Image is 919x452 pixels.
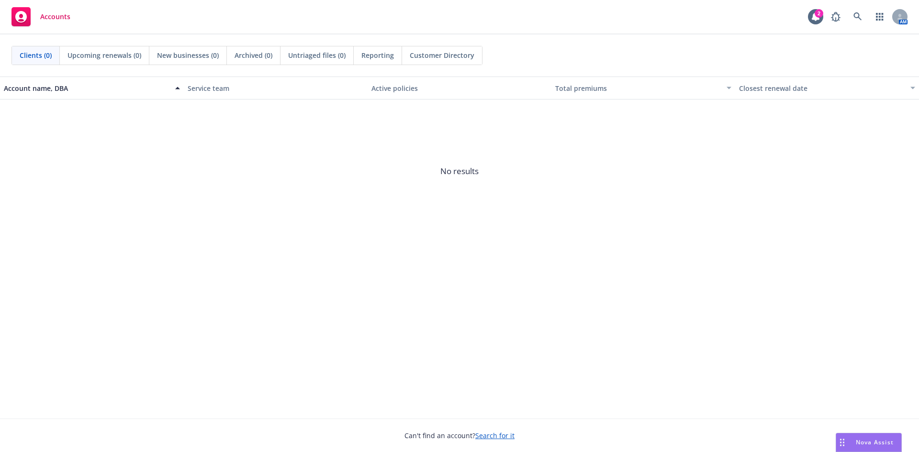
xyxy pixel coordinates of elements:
div: Account name, DBA [4,83,169,93]
span: Nova Assist [856,438,894,446]
div: 2 [815,9,823,18]
div: Total premiums [555,83,721,93]
span: Customer Directory [410,50,474,60]
a: Switch app [870,7,889,26]
span: Upcoming renewals (0) [67,50,141,60]
div: Active policies [371,83,548,93]
span: New businesses (0) [157,50,219,60]
span: Clients (0) [20,50,52,60]
button: Nova Assist [836,433,902,452]
span: Can't find an account? [404,430,515,441]
span: Reporting [361,50,394,60]
a: Report a Bug [826,7,845,26]
a: Accounts [8,3,74,30]
button: Total premiums [551,77,735,99]
div: Service team [188,83,364,93]
span: Accounts [40,13,70,21]
button: Active policies [368,77,551,99]
a: Search [848,7,867,26]
span: Untriaged files (0) [288,50,346,60]
button: Closest renewal date [735,77,919,99]
span: Archived (0) [235,50,272,60]
div: Drag to move [836,433,848,452]
button: Service team [184,77,368,99]
a: Search for it [475,431,515,440]
div: Closest renewal date [739,83,905,93]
